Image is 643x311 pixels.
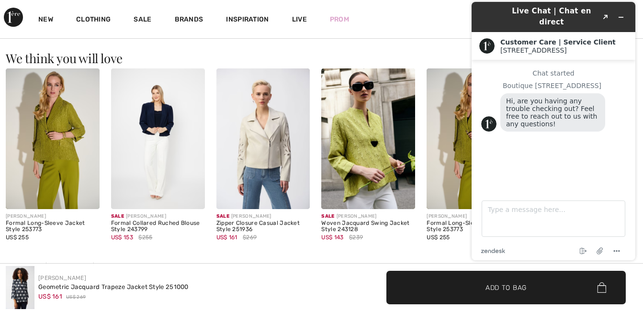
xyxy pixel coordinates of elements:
[111,234,133,241] span: US$ 153
[427,213,520,220] div: [PERSON_NAME]
[175,15,203,25] a: Brands
[138,233,152,242] span: $255
[321,234,343,241] span: US$ 143
[66,294,86,301] span: US$ 269
[38,293,62,300] span: US$ 161
[485,282,527,292] span: Add to Bag
[6,262,637,274] h3: Recently Viewed Items
[111,220,205,233] div: Formal Collared Ruched Blouse Style 243799
[321,220,415,233] div: Woven Jacquard Swing Jacket Style 243128
[38,15,53,25] a: New
[6,220,100,233] div: Formal Long-Sleeve Jacket Style 253773
[6,266,34,309] img: Geometric Jacquard Trapeze Jacket Style 251000
[21,7,41,15] span: Chat
[321,68,415,209] img: Woven Jacquard Swing Jacket Style 243128
[330,14,349,24] a: Prom
[216,34,240,40] span: 5 Colors
[349,233,363,242] span: $239
[597,282,606,293] img: Bag.svg
[321,213,415,220] div: [PERSON_NAME]
[111,213,124,219] span: Sale
[6,52,637,65] h3: We think you will love
[6,213,100,220] div: [PERSON_NAME]
[427,68,520,209] img: Formal Long-Sleeve Jacket Style 253773
[243,233,257,242] span: $269
[111,68,205,209] img: Formal Collared Ruched Blouse Style 243799
[4,8,23,27] img: 1ère Avenue
[38,282,189,292] div: Geometric Jacquard Trapeze Jacket Style 251000
[386,271,626,304] button: Add to Bag
[216,220,310,233] div: Zipper Closure Casual Jacket Style 251936
[38,275,86,281] a: [PERSON_NAME]
[216,68,310,209] img: Zipper Closure Casual Jacket Style 251936
[216,213,229,219] span: Sale
[6,234,29,241] span: US$ 255
[6,68,100,209] img: Formal Long-Sleeve Jacket Style 253773
[292,14,307,24] a: Live
[216,213,310,220] div: [PERSON_NAME]
[321,213,334,219] span: Sale
[226,15,269,25] span: Inspiration
[111,213,205,220] div: [PERSON_NAME]
[216,234,237,241] span: US$ 161
[76,15,111,25] a: Clothing
[134,15,151,25] a: Sale
[427,220,520,233] div: Formal Long-Sleeve Jacket Style 253773
[427,234,450,241] span: US$ 255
